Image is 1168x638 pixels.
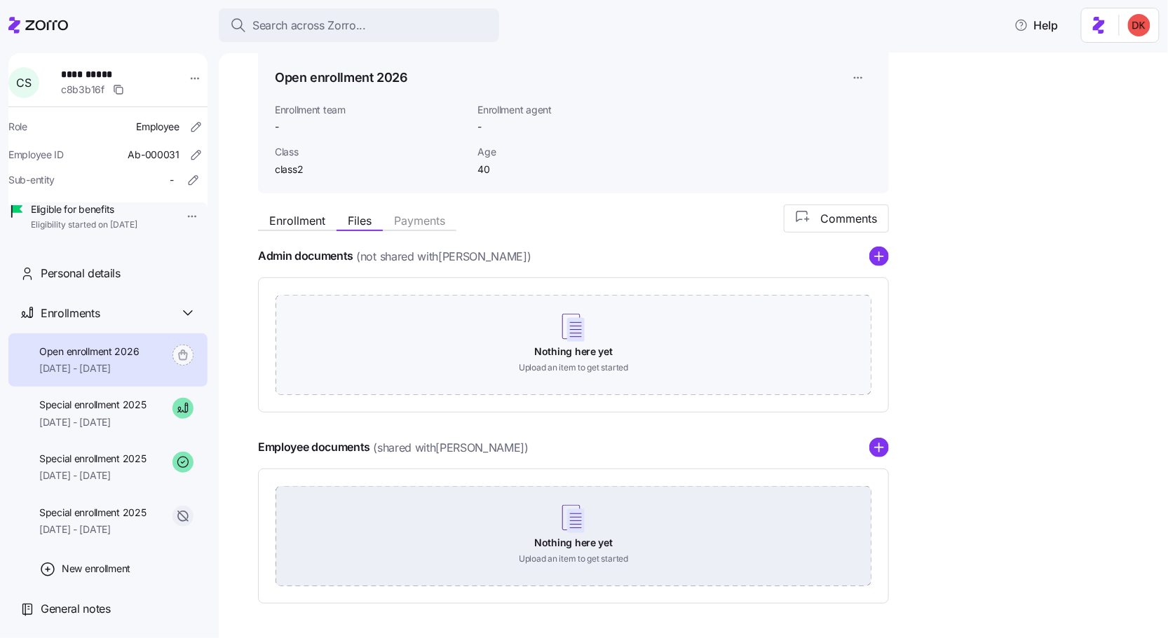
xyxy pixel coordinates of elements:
[275,120,466,134] span: -
[394,215,445,226] span: Payments
[62,562,130,576] span: New enrollment
[1003,11,1070,39] button: Help
[61,83,104,97] span: c8b3b16f
[219,8,499,42] button: Search across Zorro...
[136,120,179,134] span: Employee
[373,439,529,457] span: (shared with [PERSON_NAME] )
[128,148,179,162] span: Ab-000031
[41,265,121,282] span: Personal details
[477,120,482,134] span: -
[275,162,466,176] span: class2
[8,148,64,162] span: Employee ID
[258,439,370,455] h4: Employee documents
[39,506,147,520] span: Special enrollment 2025
[39,361,139,375] span: [DATE] - [DATE]
[41,600,111,618] span: General notes
[8,120,27,134] span: Role
[39,415,147,429] span: [DATE] - [DATE]
[275,69,408,86] h1: Open enrollment 2026
[31,219,137,231] span: Eligibility started on [DATE]
[39,398,147,412] span: Special enrollment 2025
[8,173,55,187] span: Sub-entity
[356,248,531,265] span: (not shared with [PERSON_NAME] )
[477,103,618,117] span: Enrollment agent
[784,204,889,233] button: Comments
[41,305,100,322] span: Enrollments
[1014,17,1059,34] span: Help
[1128,14,1150,36] img: 53e82853980611afef66768ee98075c5
[275,103,466,117] span: Enrollment team
[258,248,353,264] h4: Admin documents
[275,145,466,159] span: Class
[39,345,139,359] span: Open enrollment 2026
[252,17,366,34] span: Search across Zorro...
[39,469,147,483] span: [DATE] - [DATE]
[269,215,325,226] span: Enrollment
[31,202,137,216] span: Eligible for benefits
[39,522,147,536] span: [DATE] - [DATE]
[16,77,31,88] span: C S
[348,215,372,226] span: Files
[477,145,618,159] span: Age
[869,438,889,457] svg: add icon
[477,162,618,176] span: 40
[170,173,174,187] span: -
[869,247,889,266] svg: add icon
[820,210,877,227] span: Comments
[39,452,147,466] span: Special enrollment 2025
